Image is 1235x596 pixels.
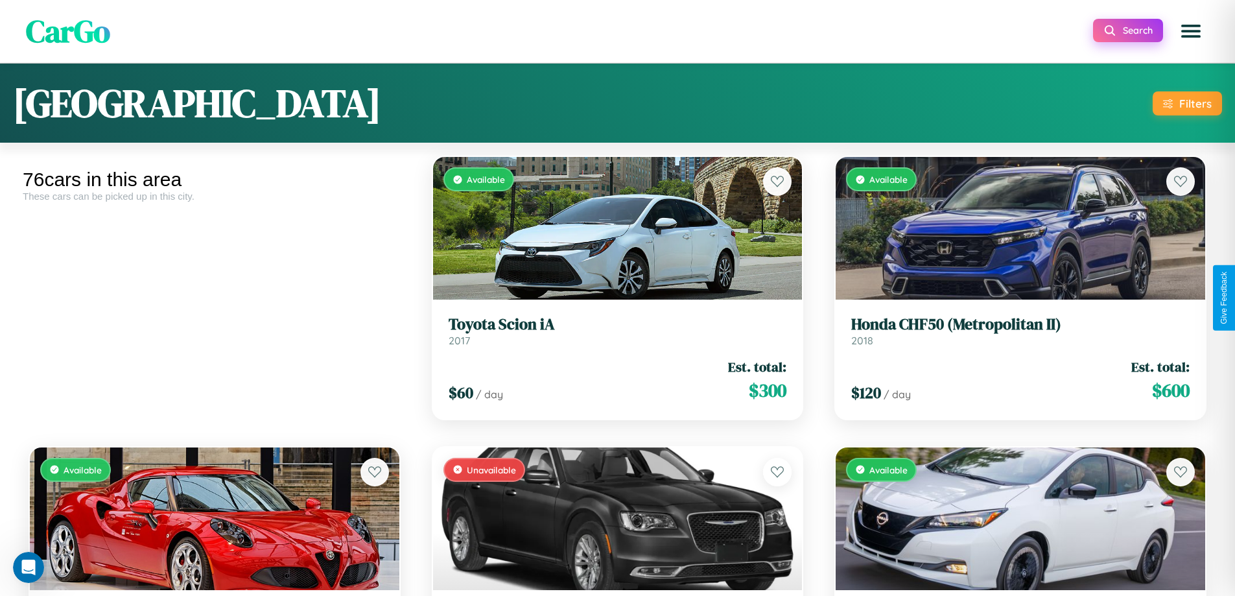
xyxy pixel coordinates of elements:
[1123,25,1153,36] span: Search
[851,315,1190,347] a: Honda CHF50 (Metropolitan II)2018
[449,382,473,403] span: $ 60
[1153,91,1222,115] button: Filters
[728,357,786,376] span: Est. total:
[476,388,503,401] span: / day
[23,169,406,191] div: 76 cars in this area
[64,464,102,475] span: Available
[449,334,470,347] span: 2017
[1219,272,1229,324] div: Give Feedback
[1131,357,1190,376] span: Est. total:
[851,334,873,347] span: 2018
[467,174,505,185] span: Available
[851,315,1190,334] h3: Honda CHF50 (Metropolitan II)
[23,191,406,202] div: These cars can be picked up in this city.
[869,174,908,185] span: Available
[884,388,911,401] span: / day
[26,10,110,53] span: CarGo
[749,377,786,403] span: $ 300
[13,77,381,130] h1: [GEOGRAPHIC_DATA]
[449,315,787,347] a: Toyota Scion iA2017
[869,464,908,475] span: Available
[1152,377,1190,403] span: $ 600
[13,552,44,583] iframe: Intercom live chat
[1173,13,1209,49] button: Open menu
[1093,19,1163,42] button: Search
[1179,97,1212,110] div: Filters
[467,464,516,475] span: Unavailable
[449,315,787,334] h3: Toyota Scion iA
[851,382,881,403] span: $ 120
